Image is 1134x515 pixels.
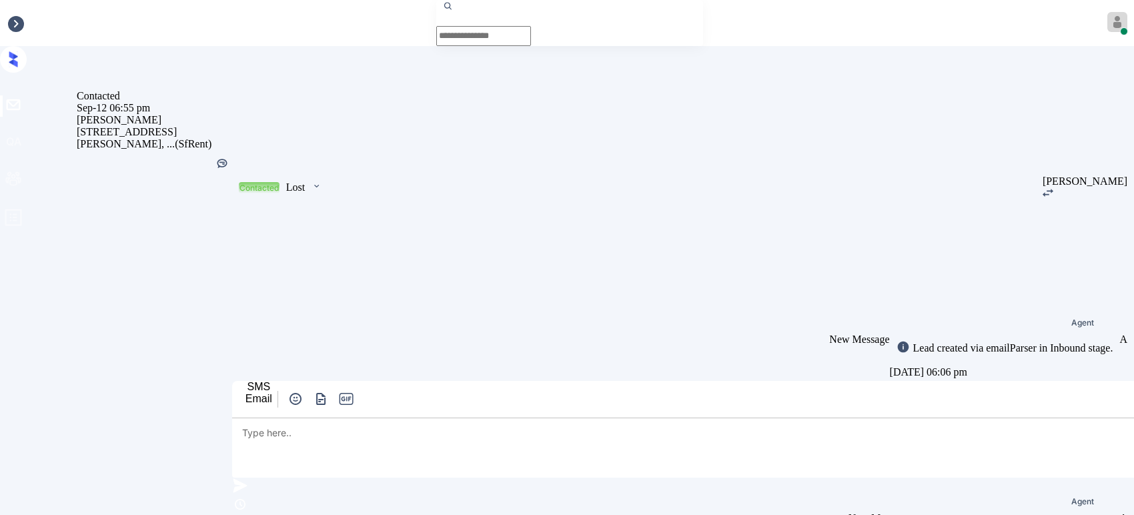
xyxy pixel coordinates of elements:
div: Sep-12 06:55 pm [77,102,232,114]
img: icon-zuma [312,180,322,192]
img: icon-zuma [288,391,304,407]
div: Contacted [239,183,279,193]
div: Email [245,393,272,405]
span: New Message [829,334,889,345]
div: Contacted [77,90,232,102]
span: profile [4,208,23,231]
img: icon-zuma [313,391,330,407]
img: icon-zuma [232,478,248,494]
div: Lead created via emailParser in Inbound stage. [910,342,1113,354]
div: Inbox [7,17,31,29]
img: icon-zuma [232,496,248,512]
div: Lost [286,181,305,193]
span: Agent [1071,319,1094,327]
div: Kelsey was silent [215,157,229,172]
div: [PERSON_NAME] [1043,175,1127,187]
div: [STREET_ADDRESS][PERSON_NAME], ... (SfRent) [77,126,232,150]
div: [PERSON_NAME] [77,114,232,126]
img: avatar [1107,12,1127,32]
img: icon-zuma [897,340,910,354]
div: A [1119,334,1127,346]
div: SMS [245,381,272,393]
img: icon-zuma [1043,189,1053,197]
img: Kelsey was silent [215,157,229,170]
div: [DATE] 06:06 pm [890,363,1120,382]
